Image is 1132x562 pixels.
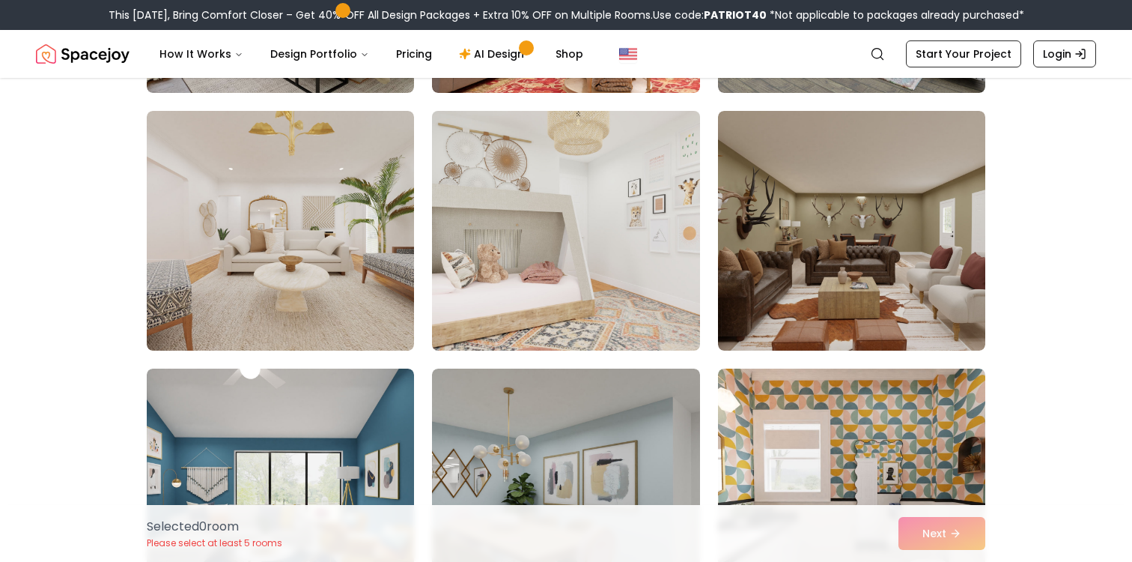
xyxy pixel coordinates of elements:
[767,7,1024,22] span: *Not applicable to packages already purchased*
[147,537,282,549] p: Please select at least 5 rooms
[36,39,130,69] img: Spacejoy Logo
[704,7,767,22] b: PATRIOT40
[619,45,637,63] img: United States
[36,39,130,69] a: Spacejoy
[147,111,414,351] img: Room room-10
[147,39,255,69] button: How It Works
[906,40,1021,67] a: Start Your Project
[384,39,444,69] a: Pricing
[653,7,767,22] span: Use code:
[147,39,595,69] nav: Main
[1033,40,1096,67] a: Login
[718,111,985,351] img: Room room-12
[425,105,706,357] img: Room room-11
[147,518,282,536] p: Selected 0 room
[447,39,541,69] a: AI Design
[109,7,1024,22] div: This [DATE], Bring Comfort Closer – Get 40% OFF All Design Packages + Extra 10% OFF on Multiple R...
[258,39,381,69] button: Design Portfolio
[544,39,595,69] a: Shop
[36,30,1096,78] nav: Global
